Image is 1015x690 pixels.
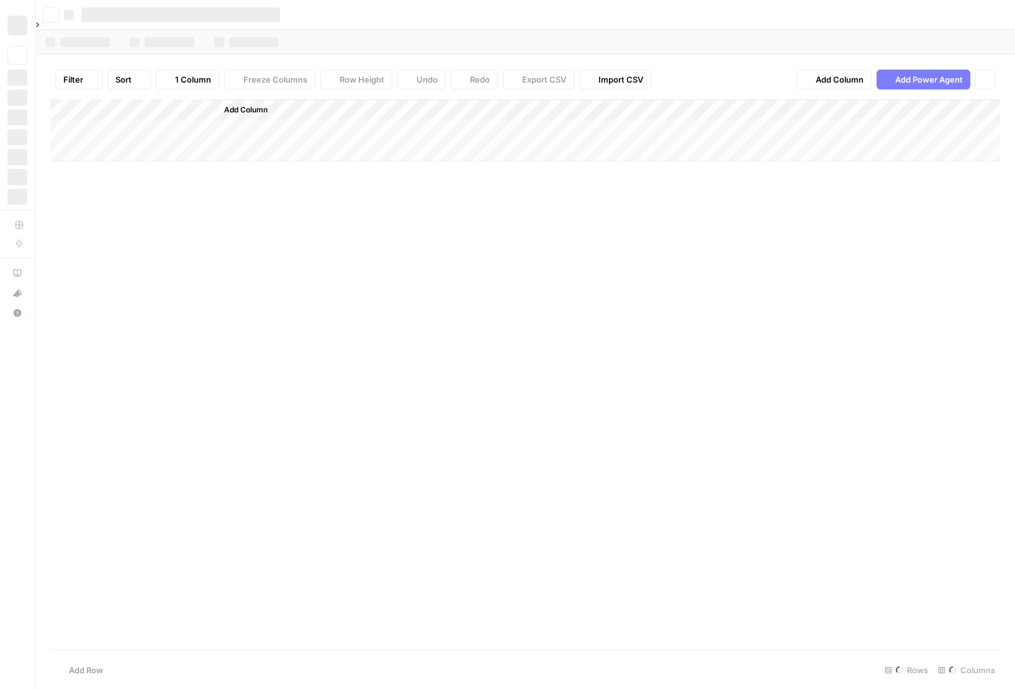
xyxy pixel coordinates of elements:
[796,70,872,89] button: Add Column
[69,664,103,676] span: Add Row
[340,73,384,86] span: Row Height
[470,73,490,86] span: Redo
[7,283,27,303] button: What's new?
[8,284,27,302] div: What's new?
[7,303,27,323] button: Help + Support
[522,73,566,86] span: Export CSV
[224,104,268,116] span: Add Column
[503,70,574,89] button: Export CSV
[156,70,219,89] button: 1 Column
[816,73,864,86] span: Add Column
[877,70,970,89] button: Add Power Agent
[895,73,963,86] span: Add Power Agent
[417,73,438,86] span: Undo
[320,70,392,89] button: Row Height
[451,70,498,89] button: Redo
[933,660,1000,680] div: Columns
[880,660,933,680] div: Rows
[208,102,273,118] button: Add Column
[397,70,446,89] button: Undo
[175,73,211,86] span: 1 Column
[598,73,643,86] span: Import CSV
[224,70,315,89] button: Freeze Columns
[579,70,651,89] button: Import CSV
[50,660,111,680] button: Add Row
[107,70,151,89] button: Sort
[63,73,83,86] span: Filter
[115,73,132,86] span: Sort
[55,70,102,89] button: Filter
[243,73,307,86] span: Freeze Columns
[7,263,27,283] a: AirOps Academy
